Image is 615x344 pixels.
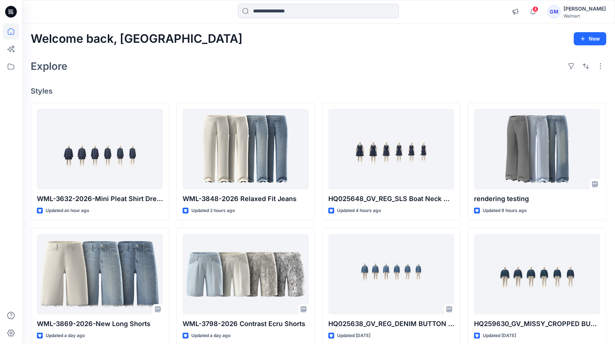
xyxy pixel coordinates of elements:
a: WML-3798-2026 Contrast Ecru Shorts [183,234,309,314]
p: Updated [DATE] [483,332,516,340]
a: HQ259630_GV_MISSY_CROPPED BUTTON DOWN [474,234,600,314]
p: Updated a day ago [191,332,230,340]
p: Updated a day ago [46,332,85,340]
p: Updated 2 hours ago [191,207,235,215]
p: HQ025648_GV_REG_SLS Boat Neck Mini Dress [328,194,454,204]
p: WML-3632-2026-Mini Pleat Shirt Dress [37,194,163,204]
a: rendering testing [474,109,600,189]
h4: Styles [31,87,606,95]
span: 4 [532,6,538,12]
p: Updated [DATE] [337,332,370,340]
p: WML-3848-2026 Relaxed Fit Jeans [183,194,309,204]
a: HQ025648_GV_REG_SLS Boat Neck Mini Dress [328,109,454,189]
p: HQ025638_GV_REG_DENIM BUTTON UP SHIRT [328,319,454,329]
p: rendering testing [474,194,600,204]
a: HQ025638_GV_REG_DENIM BUTTON UP SHIRT [328,234,454,314]
a: WML-3869-2026-New Long Shorts [37,234,163,314]
p: WML-3798-2026 Contrast Ecru Shorts [183,319,309,329]
p: Updated 4 hours ago [337,207,381,215]
p: Updated 9 hours ago [483,207,527,215]
div: [PERSON_NAME] [564,4,606,13]
p: WML-3869-2026-New Long Shorts [37,319,163,329]
button: New [574,32,606,45]
h2: Welcome back, [GEOGRAPHIC_DATA] [31,32,242,46]
div: GM [547,5,561,18]
a: WML-3632-2026-Mini Pleat Shirt Dress [37,109,163,189]
div: Walmart [564,13,606,19]
h2: Explore [31,60,68,72]
a: WML-3848-2026 Relaxed Fit Jeans [183,109,309,189]
p: Updated an hour ago [46,207,89,215]
p: HQ259630_GV_MISSY_CROPPED BUTTON DOWN [474,319,600,329]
